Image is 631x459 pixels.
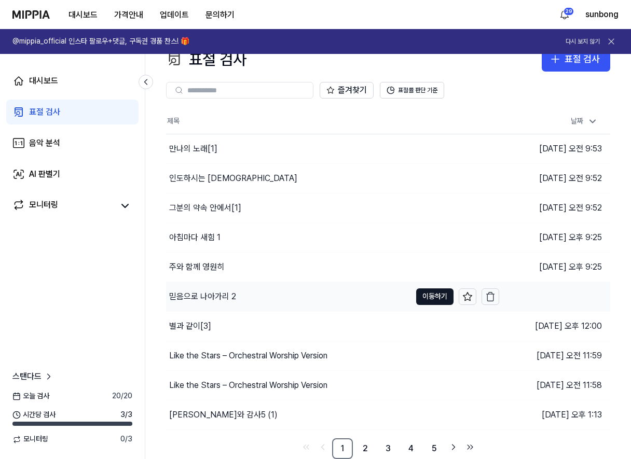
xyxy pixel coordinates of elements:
[12,434,48,444] span: 모니터링
[169,202,241,214] div: 그분의 약속 안에서[1]
[499,193,610,222] td: [DATE] 오전 9:52
[320,82,374,99] button: 즐겨찾기
[6,68,139,93] a: 대시보드
[166,109,499,134] th: 제목
[499,163,610,193] td: [DATE] 오전 9:52
[499,282,610,311] td: [DATE] 오후 9:24
[446,440,461,454] a: Go to next page
[315,440,330,454] a: Go to previous page
[565,52,600,67] div: 표절 검사
[355,438,376,459] a: 2
[169,143,217,155] div: 만나의 노래[1]
[12,370,54,383] a: 스탠다드
[332,438,353,459] a: 1
[169,172,297,185] div: 인도하시는 [DEMOGRAPHIC_DATA]
[380,82,444,99] button: 표절률 판단 기준
[416,288,454,305] button: 이동하기
[120,434,132,444] span: 0 / 3
[106,5,152,25] button: 가격안내
[12,370,42,383] span: 스탠다드
[29,199,58,213] div: 모니터링
[6,100,139,124] a: 표절 검사
[152,5,197,25] button: 업데이트
[169,320,211,332] div: 별과 같이[3]
[166,438,610,459] nav: pagination
[169,409,278,421] div: [PERSON_NAME]와 감사5 (1)
[169,231,221,244] div: 아침마다 새힘 1
[542,47,610,72] button: 표절 검사
[378,438,399,459] a: 3
[499,370,610,400] td: [DATE] 오전 11:58
[12,199,114,213] a: 모니터링
[6,131,139,156] a: 음악 분석
[152,1,197,29] a: 업데이트
[60,5,106,25] button: 대시보드
[401,438,421,459] a: 4
[12,36,189,47] h1: @mippia_official 인스타 팔로우+댓글, 구독권 경품 찬스! 🎁
[166,47,246,72] div: 표절 검사
[6,162,139,187] a: AI 판별기
[499,222,610,252] td: [DATE] 오후 9:25
[169,290,236,303] div: 믿음으로 나아가리 2
[12,410,56,420] span: 시간당 검사
[169,350,327,362] div: Like the Stars – Orchestral Worship Version
[499,134,610,163] td: [DATE] 오전 9:53
[499,341,610,370] td: [DATE] 오전 11:59
[499,252,610,282] td: [DATE] 오후 9:25
[29,106,60,118] div: 표절 검사
[29,168,60,180] div: AI 판별기
[585,8,619,21] button: sunbong
[169,379,327,392] div: Like the Stars – Orchestral Worship Version
[499,400,610,429] td: [DATE] 오후 1:13
[29,75,58,87] div: 대시보드
[423,438,444,459] a: 5
[29,137,60,149] div: 음악 분석
[120,410,132,420] span: 3 / 3
[12,10,50,19] img: logo
[566,37,600,46] button: 다시 보지 않기
[197,5,243,25] button: 문의하기
[567,113,602,130] div: 날짜
[112,391,132,401] span: 20 / 20
[12,391,49,401] span: 오늘 검사
[556,6,573,23] button: 알림29
[558,8,571,21] img: 알림
[499,311,610,341] td: [DATE] 오후 12:00
[564,7,574,16] div: 29
[299,440,313,454] a: Go to first page
[463,440,477,454] a: Go to last page
[169,261,224,273] div: 주와 함께 영원히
